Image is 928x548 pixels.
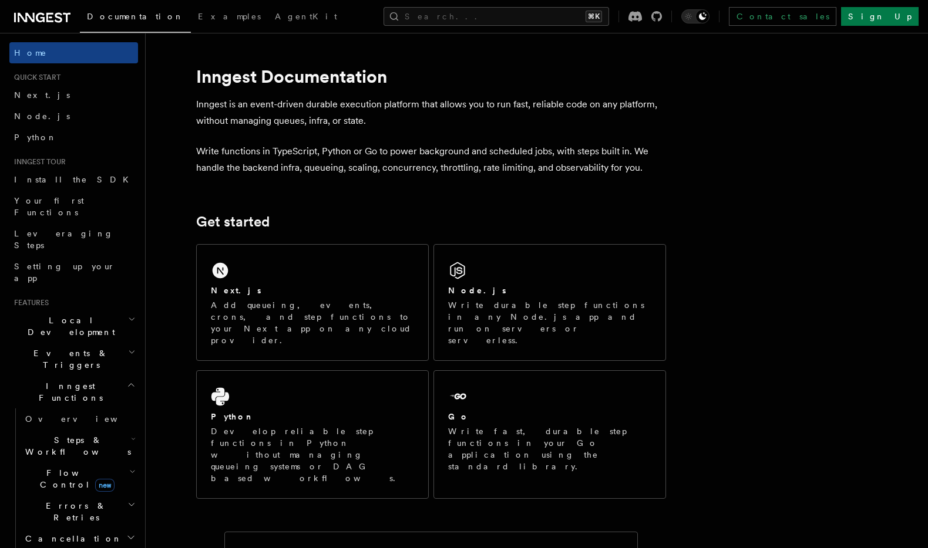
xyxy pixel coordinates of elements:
[21,500,127,523] span: Errors & Retries
[9,42,138,63] a: Home
[14,133,57,142] span: Python
[9,256,138,289] a: Setting up your app
[21,408,138,429] a: Overview
[9,298,49,307] span: Features
[9,169,138,190] a: Install the SDK
[9,84,138,106] a: Next.js
[14,262,115,283] span: Setting up your app
[14,196,84,217] span: Your first Functions
[21,429,138,462] button: Steps & Workflows
[196,66,666,87] h1: Inngest Documentation
[9,376,138,408] button: Inngest Functions
[9,157,66,167] span: Inngest tour
[211,425,414,484] p: Develop reliable step functions in Python without managing queueing systems or DAG based workflows.
[433,244,666,361] a: Node.jsWrite durable step functions in any Node.js app and run on servers or serverless.
[14,111,70,121] span: Node.js
[448,425,651,472] p: Write fast, durable step functions in your Go application using the standard library.
[729,7,836,26] a: Contact sales
[21,434,131,458] span: Steps & Workflows
[14,175,136,184] span: Install the SDK
[9,190,138,223] a: Your first Functions
[384,7,609,26] button: Search...⌘K
[9,223,138,256] a: Leveraging Steps
[14,90,70,100] span: Next.js
[448,285,506,296] h2: Node.js
[196,244,429,361] a: Next.jsAdd queueing, events, crons, and step functions to your Next app on any cloud provider.
[21,533,122,544] span: Cancellation
[21,462,138,495] button: Flow Controlnew
[9,343,138,376] button: Events & Triggers
[14,47,47,59] span: Home
[196,96,666,129] p: Inngest is an event-driven durable execution platform that allows you to run fast, reliable code ...
[268,4,344,32] a: AgentKit
[448,299,651,346] p: Write durable step functions in any Node.js app and run on servers or serverless.
[196,214,270,230] a: Get started
[211,299,414,346] p: Add queueing, events, crons, and step functions to your Next app on any cloud provider.
[9,347,128,371] span: Events & Triggers
[80,4,191,33] a: Documentation
[196,143,666,176] p: Write functions in TypeScript, Python or Go to power background and scheduled jobs, with steps bu...
[841,7,919,26] a: Sign Up
[191,4,268,32] a: Examples
[586,11,602,22] kbd: ⌘K
[275,12,337,21] span: AgentKit
[9,314,128,338] span: Local Development
[9,73,60,82] span: Quick start
[211,411,254,422] h2: Python
[14,229,113,250] span: Leveraging Steps
[87,12,184,21] span: Documentation
[196,370,429,499] a: PythonDevelop reliable step functions in Python without managing queueing systems or DAG based wo...
[9,127,138,148] a: Python
[25,414,146,424] span: Overview
[95,479,115,492] span: new
[9,106,138,127] a: Node.js
[198,12,261,21] span: Examples
[448,411,469,422] h2: Go
[21,467,129,491] span: Flow Control
[9,310,138,343] button: Local Development
[21,495,138,528] button: Errors & Retries
[433,370,666,499] a: GoWrite fast, durable step functions in your Go application using the standard library.
[681,9,710,23] button: Toggle dark mode
[9,380,127,404] span: Inngest Functions
[211,285,261,296] h2: Next.js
